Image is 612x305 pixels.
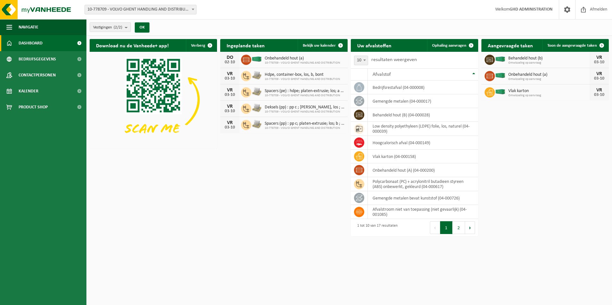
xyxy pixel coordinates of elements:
[85,5,196,14] span: 10-778709 - VOLVO GHENT HANDLING AND DISTRIBUTION - DESTELDONK
[371,57,417,62] label: resultaten weergeven
[19,67,56,83] span: Contactpersonen
[251,86,262,97] img: LP-PA-00000-WDN-11
[508,61,590,65] span: Omwisseling op aanvraag
[223,125,236,130] div: 03-10
[251,70,262,81] img: LP-PA-00000-WDN-11
[223,76,236,81] div: 03-10
[223,88,236,93] div: VR
[368,94,478,108] td: gemengde metalen (04-000017)
[90,22,131,32] button: Vestigingen(2/2)
[223,109,236,113] div: 03-10
[19,35,43,51] span: Dashboard
[432,43,466,48] span: Ophaling aanvragen
[223,71,236,76] div: VR
[354,56,368,65] span: 10
[593,93,606,97] div: 03-10
[508,89,590,94] span: Vlak karton
[265,72,340,77] span: Hdpe, container-box, los, b, bont
[368,150,478,163] td: vlak karton (04-000158)
[593,76,606,81] div: 03-10
[19,51,56,67] span: Bedrijfsgegevens
[223,55,236,60] div: DO
[19,19,38,35] span: Navigatie
[547,43,597,48] span: Toon de aangevraagde taken
[368,108,478,122] td: behandeld hout (B) (04-000028)
[593,71,606,76] div: VR
[85,5,197,14] span: 10-778709 - VOLVO GHENT HANDLING AND DISTRIBUTION - DESTELDONK
[265,105,344,110] span: Deksels (pp) : pp c ; [PERSON_NAME], los ; b (1-5); bont
[90,39,175,51] h2: Download nu de Vanheede+ app!
[265,56,340,61] span: Onbehandeld hout (a)
[19,99,48,115] span: Product Shop
[223,60,236,65] div: 02-10
[593,60,606,65] div: 03-10
[93,23,122,32] span: Vestigingen
[368,177,478,191] td: polycarbonaat (PC) + acrylonitril butadieen styreen (ABS) onbewerkt, gekleurd (04-000617)
[510,7,552,12] strong: GHD ADMINISTRATION
[186,39,216,52] button: Verberg
[373,72,391,77] span: Afvalstof
[430,221,440,234] button: Previous
[508,94,590,98] span: Omwisseling op aanvraag
[368,191,478,205] td: gemengde metalen bevat kunststof (04-000726)
[3,291,107,305] iframe: chat widget
[354,221,398,235] div: 1 tot 10 van 17 resultaten
[495,73,506,78] img: HK-XC-40-GN-00
[368,205,478,219] td: afvalstroom niet van toepassing (niet gevaarlijk) (04-001085)
[265,89,344,94] span: Spacers (pe) : hdpe; platen-extrusie; los; a ; bont
[90,52,217,147] img: Download de VHEPlus App
[223,104,236,109] div: VR
[265,77,340,81] span: 10-778709 - VOLVO GHENT HANDLING AND DISTRIBUTION
[453,221,465,234] button: 2
[440,221,453,234] button: 1
[368,136,478,150] td: hoogcalorisch afval (04-000149)
[368,122,478,136] td: low density polyethyleen (LDPE) folie, los, naturel (04-000039)
[593,55,606,60] div: VR
[19,83,38,99] span: Kalender
[135,22,149,33] button: OK
[508,72,590,77] span: Onbehandeld hout (a)
[481,39,539,51] h2: Aangevraagde taken
[593,88,606,93] div: VR
[265,126,344,130] span: 10-778709 - VOLVO GHENT HANDLING AND DISTRIBUTION
[114,25,122,29] count: (2/2)
[368,81,478,94] td: bedrijfsrestafval (04-000008)
[465,221,475,234] button: Next
[265,94,344,98] span: 10-778709 - VOLVO GHENT HANDLING AND DISTRIBUTION
[298,39,347,52] a: Bekijk uw kalender
[495,89,506,95] img: HK-XC-40-GN-00
[427,39,478,52] a: Ophaling aanvragen
[508,77,590,81] span: Omwisseling op aanvraag
[495,56,506,62] img: HK-XC-40-GN-00
[251,119,262,130] img: LP-PA-00000-WDN-11
[220,39,271,51] h2: Ingeplande taken
[303,43,336,48] span: Bekijk uw kalender
[223,93,236,97] div: 03-10
[265,121,344,126] span: Spacers (pp) : pp c; platen-extrusie; los; b ; bont
[351,39,398,51] h2: Uw afvalstoffen
[223,120,236,125] div: VR
[251,56,262,62] img: HK-XC-40-GN-00
[265,110,344,114] span: 10-778709 - VOLVO GHENT HANDLING AND DISTRIBUTION
[251,103,262,113] img: LP-PA-00000-WDN-11
[191,43,205,48] span: Verberg
[265,61,340,65] span: 10-778709 - VOLVO GHENT HANDLING AND DISTRIBUTION
[542,39,608,52] a: Toon de aangevraagde taken
[508,56,590,61] span: Behandeld hout (b)
[368,163,478,177] td: onbehandeld hout (A) (04-000200)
